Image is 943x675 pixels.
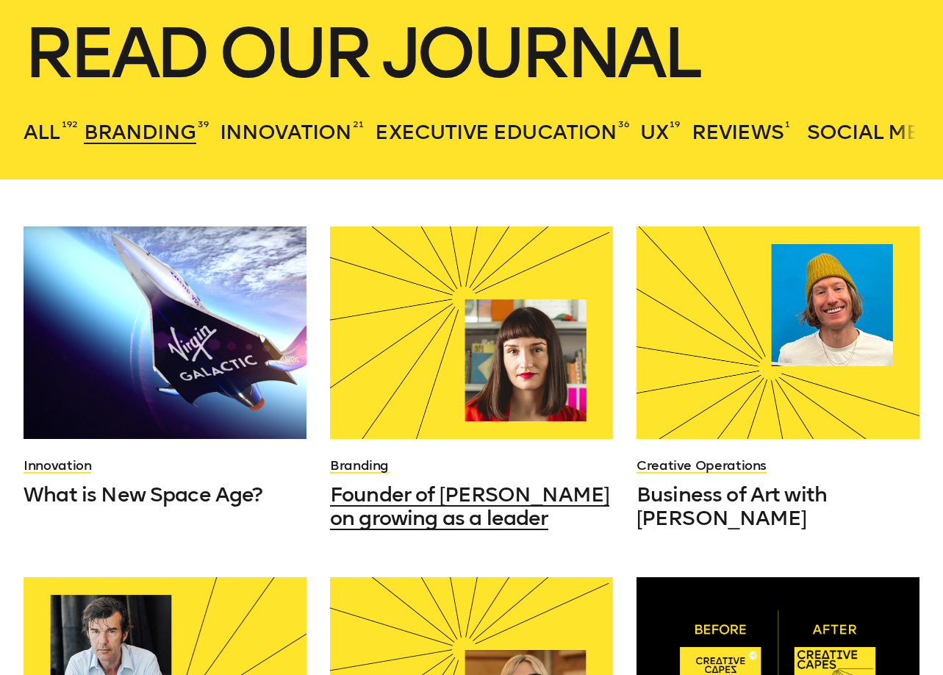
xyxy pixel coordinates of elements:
sup: 19 [670,118,680,130]
sup: 192 [62,118,78,130]
sup: 36 [618,118,629,130]
span: Founder of [PERSON_NAME] on growing as a leader [330,482,609,530]
span: Executive Education [375,120,617,144]
h1: Read our journal [24,21,919,85]
a: Creative Operations [637,457,767,474]
a: Founder of [PERSON_NAME] on growing as a leader [330,483,613,530]
a: Innovation [24,457,91,474]
sup: 39 [198,118,209,130]
a: What is New Space Age? [24,483,306,507]
span: UX [640,120,667,144]
span: Reviews [692,120,784,144]
sup: 1 [785,118,790,130]
span: Innovation [220,120,352,144]
a: Business of Art with [PERSON_NAME] [637,483,919,530]
sup: 21 [353,118,364,130]
span: Business of Art with [PERSON_NAME] [637,482,827,530]
span: All [24,120,60,144]
span: What is New Space Age? [24,482,262,507]
a: Branding [330,457,389,474]
span: Branding [84,120,196,144]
